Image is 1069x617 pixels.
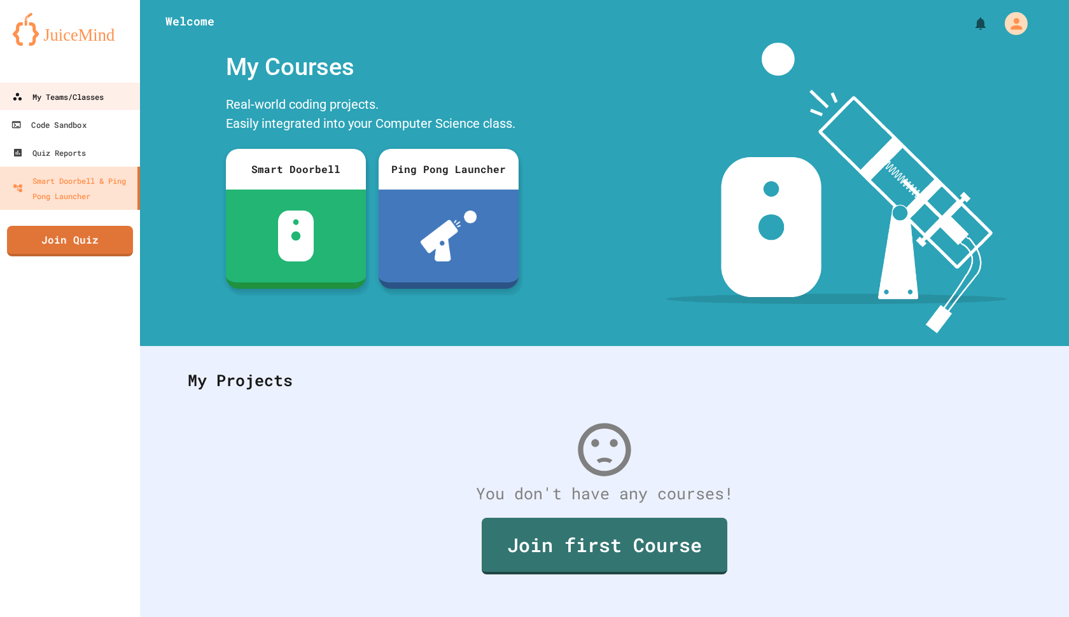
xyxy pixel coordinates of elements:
div: My Teams/Classes [12,89,104,104]
div: My Notifications [949,13,991,34]
img: banner-image-my-projects.png [666,43,1007,333]
img: ppl-with-ball.png [421,211,477,261]
div: My Courses [220,43,525,92]
a: Join first Course [482,518,727,574]
div: My Projects [175,356,1034,405]
div: My Account [991,9,1031,38]
img: logo-orange.svg [13,13,127,46]
div: Smart Doorbell & Ping Pong Launcher [13,173,132,204]
div: Real-world coding projects. Easily integrated into your Computer Science class. [220,92,525,139]
div: Ping Pong Launcher [379,149,519,190]
div: Smart Doorbell [226,149,366,190]
img: sdb-white.svg [278,211,314,261]
div: Quiz Reports [13,145,86,160]
div: You don't have any courses! [175,482,1034,506]
div: Code Sandbox [11,117,86,133]
a: Join Quiz [7,226,133,256]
